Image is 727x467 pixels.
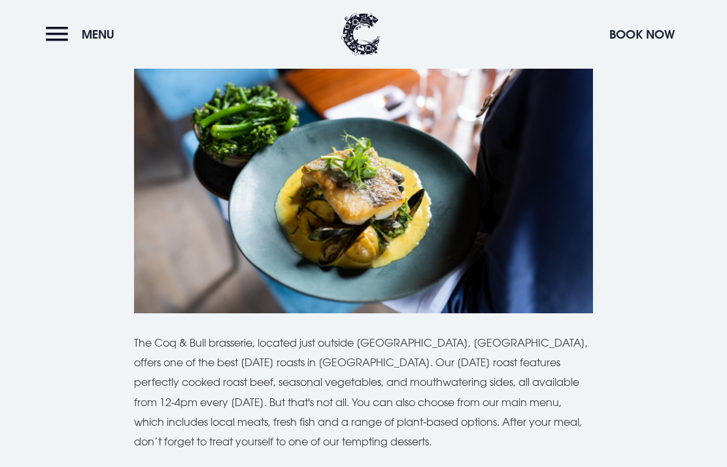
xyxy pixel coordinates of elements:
[82,27,114,42] span: Menu
[341,13,380,56] img: Clandeboye Lodge
[134,333,592,452] p: The Coq & Bull brasserie, located just outside [GEOGRAPHIC_DATA], [GEOGRAPHIC_DATA], offers one o...
[603,20,681,48] button: Book Now
[46,20,121,48] button: Menu
[134,7,592,313] img: Sunday lunch Northern Ireland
